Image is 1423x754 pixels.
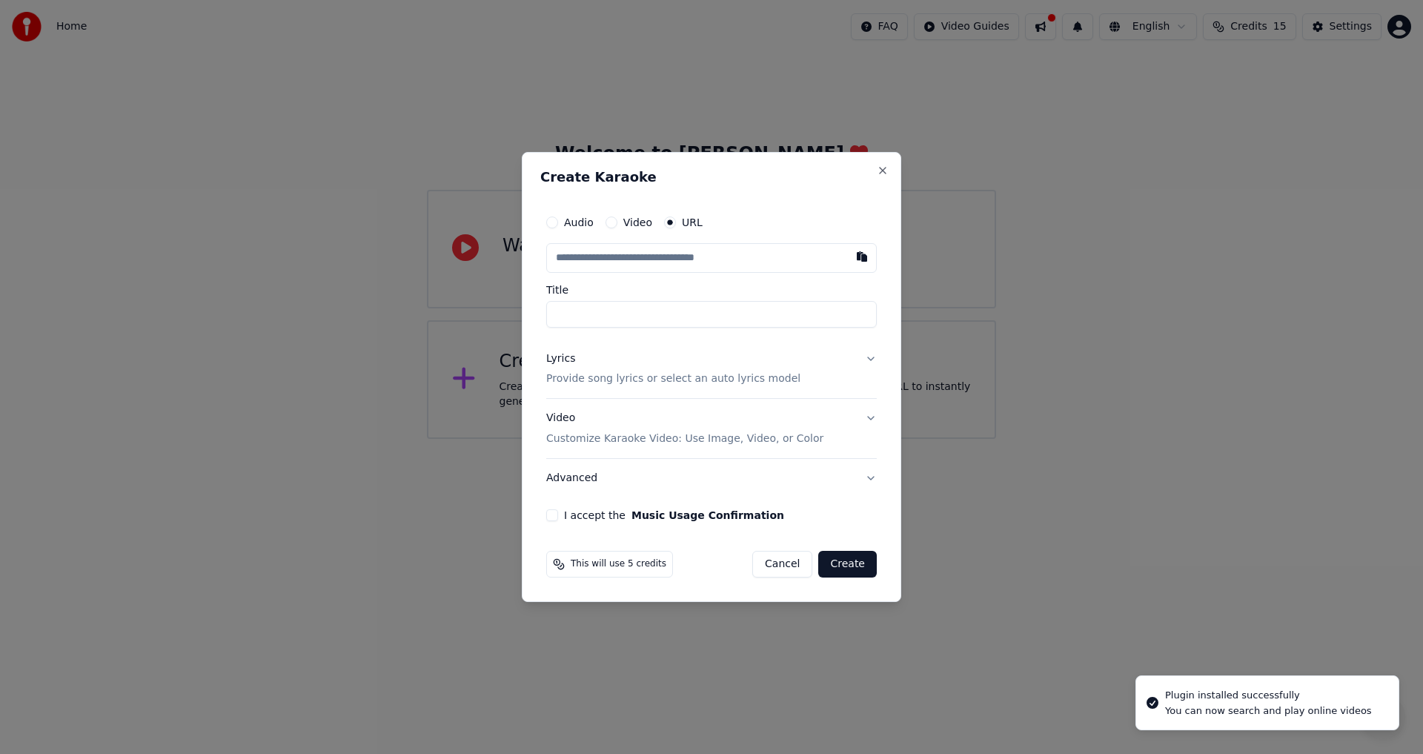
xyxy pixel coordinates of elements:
span: This will use 5 credits [571,558,666,570]
p: Provide song lyrics or select an auto lyrics model [546,372,800,387]
div: Lyrics [546,351,575,366]
label: Title [546,285,877,295]
label: URL [682,217,703,228]
button: Cancel [752,551,812,578]
h2: Create Karaoke [540,171,883,184]
p: Customize Karaoke Video: Use Image, Video, or Color [546,431,823,446]
button: Create [818,551,877,578]
button: VideoCustomize Karaoke Video: Use Image, Video, or Color [546,400,877,459]
label: I accept the [564,510,784,520]
button: LyricsProvide song lyrics or select an auto lyrics model [546,340,877,399]
label: Audio [564,217,594,228]
button: Advanced [546,459,877,497]
label: Video [623,217,652,228]
button: I accept the [631,510,784,520]
div: Video [546,411,823,447]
